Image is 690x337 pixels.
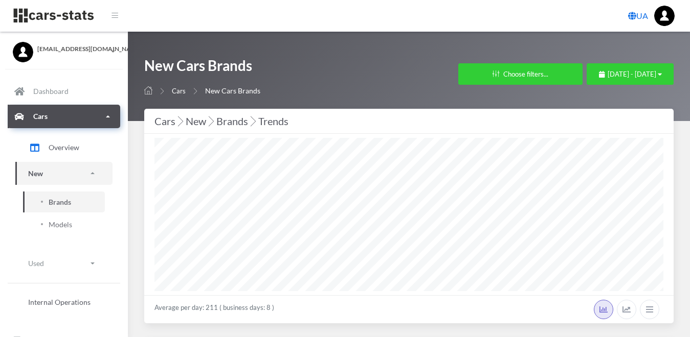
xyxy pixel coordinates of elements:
[15,292,113,312] a: Internal Operations
[15,252,113,275] a: Used
[458,63,583,85] button: Choose filters...
[23,191,105,212] a: Brands
[172,87,186,95] a: Cars
[28,257,44,270] p: Used
[49,142,79,153] span: Overview
[28,167,43,180] p: New
[15,162,113,185] a: New
[13,42,115,54] a: [EMAIL_ADDRESS][DOMAIN_NAME]
[205,86,260,95] span: New Cars Brands
[49,197,71,207] span: Brands
[37,44,115,54] span: [EMAIL_ADDRESS][DOMAIN_NAME]
[23,214,105,235] a: Models
[587,63,674,85] button: [DATE] - [DATE]
[8,80,120,103] a: Dashboard
[608,70,656,78] span: [DATE] - [DATE]
[144,295,674,323] div: Average per day: 211 ( business days: 8 )
[654,6,675,26] img: ...
[15,135,113,160] a: Overview
[154,113,663,129] div: Cars New Brands Trends
[33,85,69,98] p: Dashboard
[28,297,91,307] span: Internal Operations
[13,8,95,23] img: navbar brand
[624,6,652,26] a: UA
[49,219,72,230] span: Models
[33,110,48,123] p: Cars
[144,56,260,80] h1: New Cars Brands
[8,105,120,128] a: Cars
